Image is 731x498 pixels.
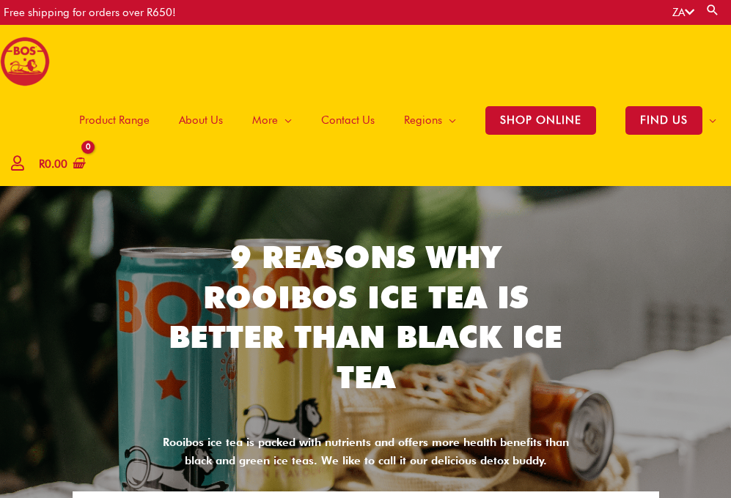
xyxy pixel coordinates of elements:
[306,98,389,142] a: Contact Us
[705,3,720,17] a: Search button
[179,98,223,142] span: About Us
[54,98,731,142] nav: Site Navigation
[39,157,67,171] bdi: 0.00
[238,98,306,142] a: More
[153,434,578,470] div: Rooibos ice tea is packed with nutrients and offers more health benefits than black and green ice...
[252,98,278,142] span: More
[672,6,694,19] a: ZA
[485,106,596,135] span: SHOP ONLINE
[404,98,442,142] span: Regions
[36,148,86,181] a: View Shopping Cart, empty
[164,98,238,142] a: About Us
[79,98,150,142] span: Product Range
[65,98,164,142] a: Product Range
[153,237,578,397] h2: 9 Reasons Why Rooibos Ice Tea Is Better Than Black Ice Tea
[39,157,45,171] span: R
[389,98,471,142] a: Regions
[321,98,375,142] span: Contact Us
[471,98,611,142] a: SHOP ONLINE
[625,106,702,135] span: FIND US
